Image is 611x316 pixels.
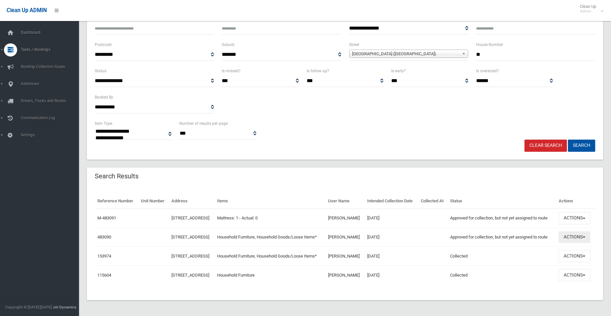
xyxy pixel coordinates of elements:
th: Status [447,194,556,209]
a: [STREET_ADDRESS] [171,215,209,220]
span: [GEOGRAPHIC_DATA] ([GEOGRAPHIC_DATA]) [352,50,459,58]
td: [DATE] [365,247,418,266]
td: Approved for collection, but not yet assigned to route [447,209,556,228]
small: Admin [580,9,596,14]
label: Is follow up? [307,67,329,75]
a: [STREET_ADDRESS] [171,254,209,259]
td: Approved for collection, but not yet assigned to route [447,228,556,247]
a: 483090 [97,235,111,239]
span: Drivers, Trucks and Routes [19,99,84,103]
label: House Number [476,41,503,48]
span: Clean Up ADMIN [7,7,47,13]
span: Clean Up [576,4,603,14]
th: Intended Collection Date [365,194,418,209]
td: Household Furniture, Household Goods/Loose Items* [215,247,325,266]
label: Item Type [95,120,112,127]
span: Dashboard [19,30,84,35]
th: Actions [556,194,595,209]
td: [DATE] [365,228,418,247]
span: Communication Log [19,116,84,120]
th: Items [215,194,325,209]
label: Status [95,67,106,75]
th: Unit Number [138,194,169,209]
span: Settings [19,133,84,137]
th: Collected At [418,194,448,209]
strong: Jet Dynamics [53,305,76,309]
td: Household Furniture [215,266,325,284]
a: [STREET_ADDRESS] [171,235,209,239]
a: M-483091 [97,215,116,220]
a: Clear Search [524,140,567,152]
a: [STREET_ADDRESS] [171,273,209,278]
label: Suburb [222,41,235,48]
label: Is missed? [222,67,241,75]
button: Actions [559,212,590,224]
th: Address [169,194,215,209]
td: Collected [447,247,556,266]
span: Addresses [19,81,84,86]
button: Actions [559,250,590,262]
label: Booked By [95,94,113,101]
a: 115604 [97,273,111,278]
span: Tasks / Bookings [19,47,84,52]
label: Is oversized? [476,67,499,75]
label: Postcode [95,41,112,48]
td: [PERSON_NAME] [325,247,364,266]
span: Booking Collection Issues [19,64,84,69]
label: Street [349,41,359,48]
td: [DATE] [365,266,418,284]
a: 153974 [97,254,111,259]
th: User Name [325,194,364,209]
td: [PERSON_NAME] [325,266,364,284]
td: [PERSON_NAME] [325,228,364,247]
button: Actions [559,269,590,281]
td: [DATE] [365,209,418,228]
th: Reference Number [95,194,138,209]
label: Number of results per page [179,120,228,127]
span: Copyright © [DATE]-[DATE] [5,305,52,309]
td: [PERSON_NAME] [325,209,364,228]
td: Household Furniture, Household Goods/Loose Items* [215,228,325,247]
td: Collected [447,266,556,284]
button: Search [568,140,595,152]
header: Search Results [87,170,146,183]
td: Mattress: 1 - Actual: 0 [215,209,325,228]
button: Actions [559,231,590,243]
label: Is early? [391,67,406,75]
